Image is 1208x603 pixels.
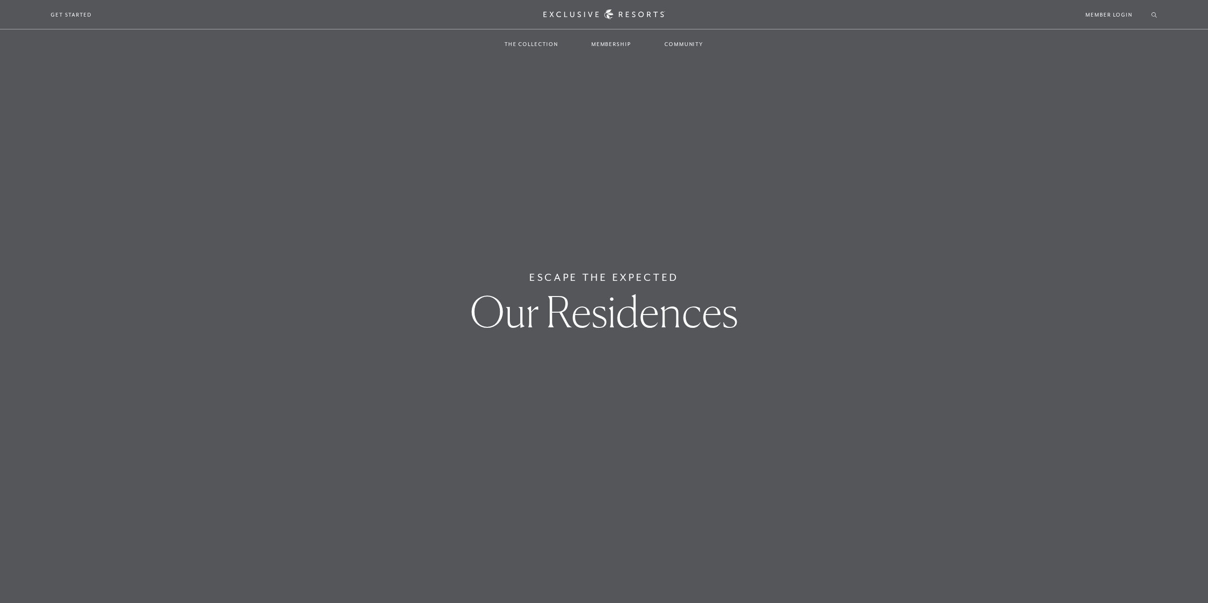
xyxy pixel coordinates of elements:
a: Member Login [1086,10,1133,19]
a: Membership [582,30,641,58]
a: The Collection [495,30,568,58]
a: Community [655,30,713,58]
a: Get Started [51,10,92,19]
h1: Our Residences [470,290,738,333]
h6: Escape The Expected [529,270,679,285]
